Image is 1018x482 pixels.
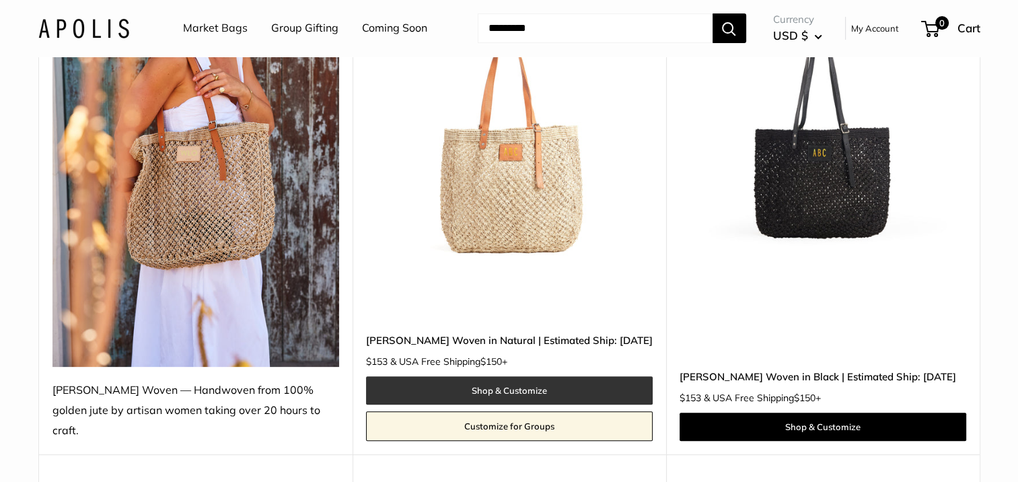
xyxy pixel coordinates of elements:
[38,18,129,38] img: Apolis
[704,393,821,403] span: & USA Free Shipping +
[773,10,822,29] span: Currency
[773,25,822,46] button: USD $
[957,21,980,35] span: Cart
[362,18,427,38] a: Coming Soon
[773,28,808,42] span: USD $
[922,18,980,39] a: 0 Cart
[794,392,815,404] span: $150
[366,355,388,368] span: $153
[183,18,248,38] a: Market Bags
[366,376,653,405] a: Shop & Customize
[366,411,653,441] a: Customize for Groups
[680,413,966,441] a: Shop & Customize
[390,357,507,366] span: & USA Free Shipping +
[52,380,339,441] div: [PERSON_NAME] Woven — Handwoven from 100% golden jute by artisan women taking over 20 hours to cr...
[680,369,966,384] a: [PERSON_NAME] Woven in Black | Estimated Ship: [DATE]
[935,16,948,30] span: 0
[366,333,653,348] a: [PERSON_NAME] Woven in Natural | Estimated Ship: [DATE]
[11,431,144,471] iframe: Sign Up via Text for Offers
[851,20,899,36] a: My Account
[713,13,746,43] button: Search
[271,18,338,38] a: Group Gifting
[680,392,701,404] span: $153
[480,355,502,368] span: $150
[478,13,713,43] input: Search...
